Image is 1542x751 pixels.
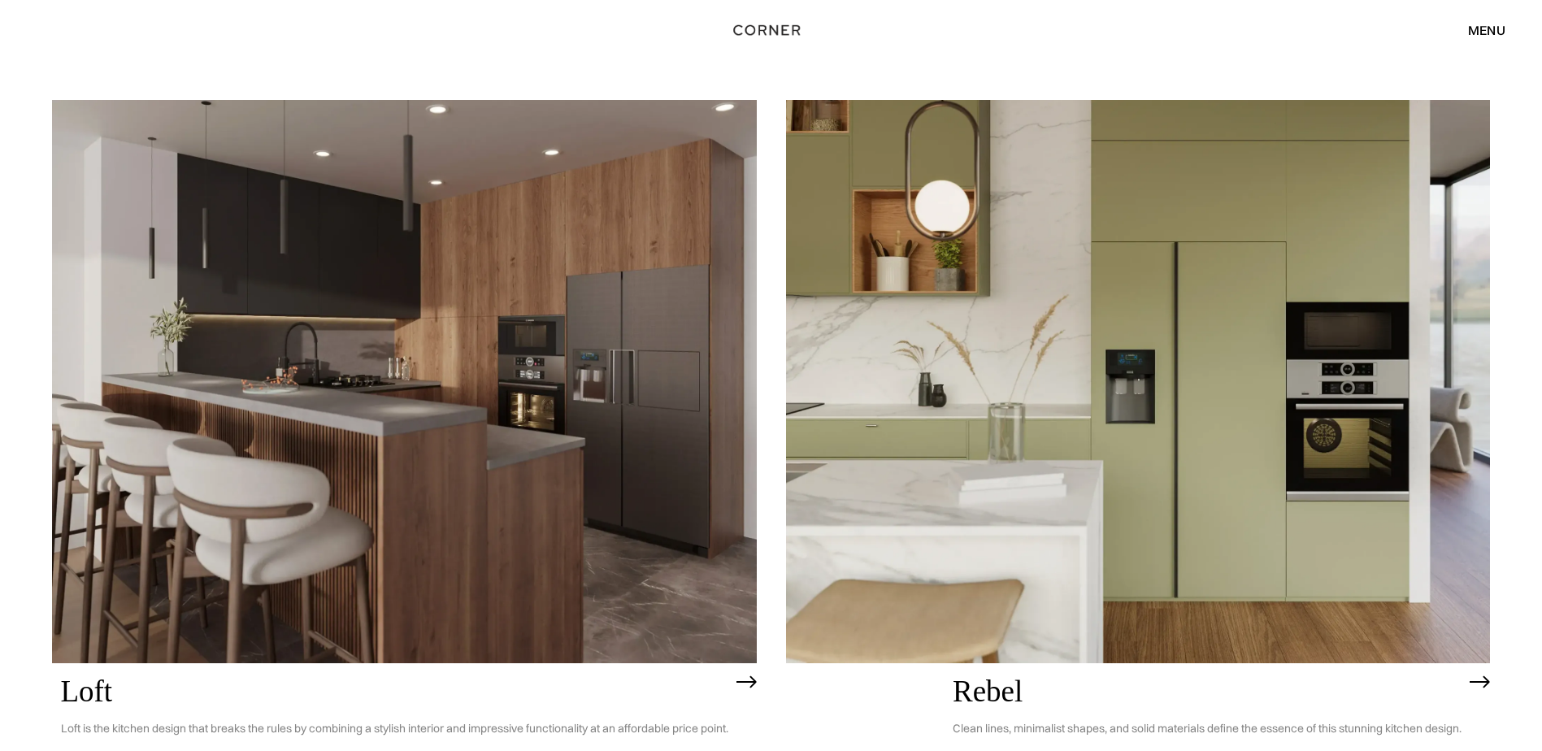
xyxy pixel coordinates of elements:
h2: Rebel [953,675,1462,709]
p: Clean lines, minimalist shapes, and solid materials define the essence of this stunning kitchen d... [953,709,1462,749]
h2: Loft [61,675,728,709]
div: menu [1452,16,1505,44]
a: home [715,20,827,41]
div: menu [1468,24,1505,37]
p: Loft is the kitchen design that breaks the rules by combining a stylish interior and impressive f... [61,709,728,749]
